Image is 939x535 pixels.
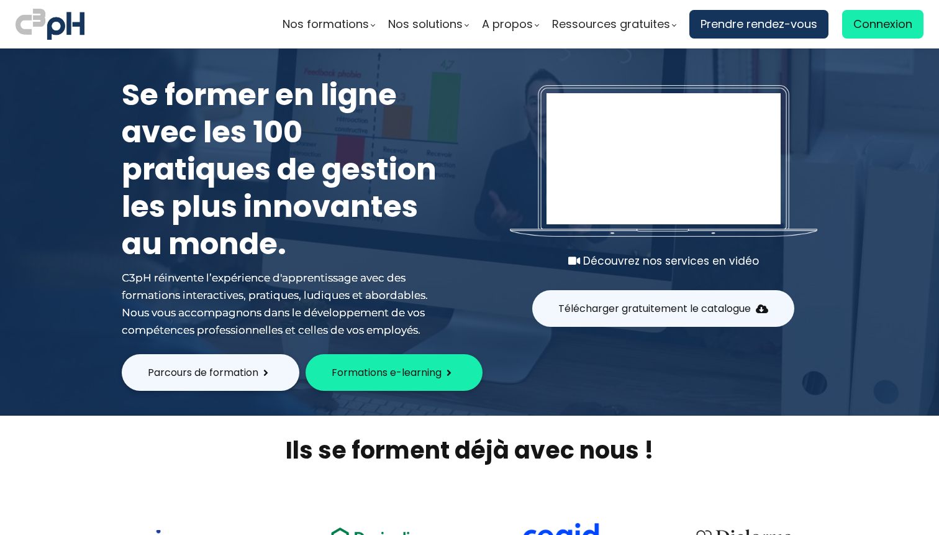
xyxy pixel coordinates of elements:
span: Nos formations [283,15,369,34]
div: Découvrez nos services en vidéo [510,252,817,270]
h1: Se former en ligne avec les 100 pratiques de gestion les plus innovantes au monde. [122,76,445,263]
span: Ressources gratuites [552,15,670,34]
a: Prendre rendez-vous [689,10,828,39]
span: Parcours de formation [148,365,258,380]
button: Parcours de formation [122,354,299,391]
h2: Ils se forment déjà avec nous ! [106,434,833,466]
button: Formations e-learning [306,354,483,391]
button: Télécharger gratuitement le catalogue [532,290,794,327]
span: Prendre rendez-vous [701,15,817,34]
span: A propos [482,15,533,34]
div: C3pH réinvente l’expérience d'apprentissage avec des formations interactives, pratiques, ludiques... [122,269,445,339]
span: Télécharger gratuitement le catalogue [558,301,751,316]
img: logo C3PH [16,6,84,42]
span: Connexion [853,15,912,34]
span: Formations e-learning [332,365,442,380]
a: Connexion [842,10,923,39]
span: Nos solutions [388,15,463,34]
